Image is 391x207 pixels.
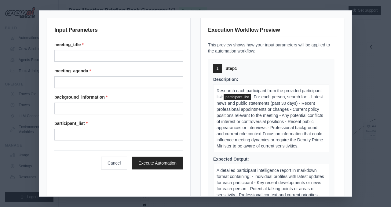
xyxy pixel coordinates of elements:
span: Step 1 [225,65,237,71]
span: . For each person, search for: - Latest news and public statements (past 30 days) - Recent profes... [217,94,323,148]
span: Research each participant from the provided participant list: [217,88,322,99]
label: meeting_title [54,42,183,48]
label: participant_list [54,120,183,126]
label: background_information [54,94,183,100]
span: Description: [213,77,238,82]
button: Execute Automation [132,157,183,169]
span: Expected Output: [213,157,249,162]
span: participant_list [224,94,251,100]
label: meeting_agenda [54,68,183,74]
span: 1 [217,66,219,71]
p: This preview shows how your input parameters will be applied to the automation workflow: [208,42,337,54]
